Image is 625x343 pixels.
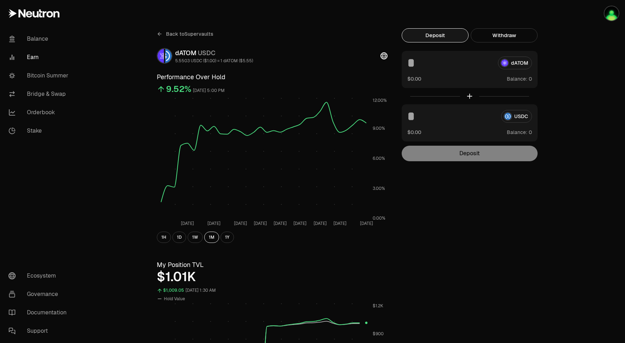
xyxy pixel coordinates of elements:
tspan: [DATE] [360,221,373,226]
span: Hold Value [164,296,185,302]
tspan: 9.00% [373,126,385,131]
div: $1,009.05 [163,286,184,295]
div: dATOM [175,48,253,58]
img: USDC Logo [165,49,172,63]
img: dATOM Logo [157,49,164,63]
a: Balance [3,30,76,48]
tspan: $1.2K [373,303,383,309]
tspan: [DATE] [333,221,346,226]
tspan: [DATE] [274,221,287,226]
tspan: 12.00% [373,98,387,103]
tspan: [DATE] [181,221,194,226]
tspan: 3.00% [373,186,385,191]
a: Bridge & Swap [3,85,76,103]
span: Balance: [507,75,527,82]
tspan: $900 [373,331,384,337]
button: $0.00 [407,75,421,82]
tspan: 6.00% [373,156,385,161]
button: 1M [204,232,219,243]
button: 1H [157,232,171,243]
a: Earn [3,48,76,66]
div: [DATE] 1:30 AM [185,286,216,295]
a: Documentation [3,303,76,322]
div: 9.52% [166,83,191,95]
a: Governance [3,285,76,303]
tspan: 0.00% [373,215,385,221]
button: Deposit [402,28,469,42]
tspan: [DATE] [254,221,267,226]
a: Bitcoin Summer [3,66,76,85]
h3: My Position TVL [157,260,388,270]
button: Withdraw [471,28,538,42]
div: 5.5503 USDC ($1.00) = 1 dATOM ($5.55) [175,58,253,64]
tspan: [DATE] [314,221,327,226]
h3: Performance Over Hold [157,72,388,82]
span: USDC [198,49,216,57]
span: Back to Supervaults [166,30,213,37]
tspan: [DATE] [234,221,247,226]
span: Balance: [507,129,527,136]
button: 1D [172,232,186,243]
a: Stake [3,122,76,140]
a: Back toSupervaults [157,28,213,40]
tspan: [DATE] [207,221,220,226]
button: $0.00 [407,128,421,136]
div: $1.01K [157,270,388,284]
div: [DATE] 5:00 PM [193,87,225,95]
img: Llewyn Terra [604,6,619,21]
a: Ecosystem [3,267,76,285]
button: 1W [188,232,203,243]
a: Orderbook [3,103,76,122]
button: 1Y [220,232,234,243]
tspan: [DATE] [293,221,306,226]
a: Support [3,322,76,340]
